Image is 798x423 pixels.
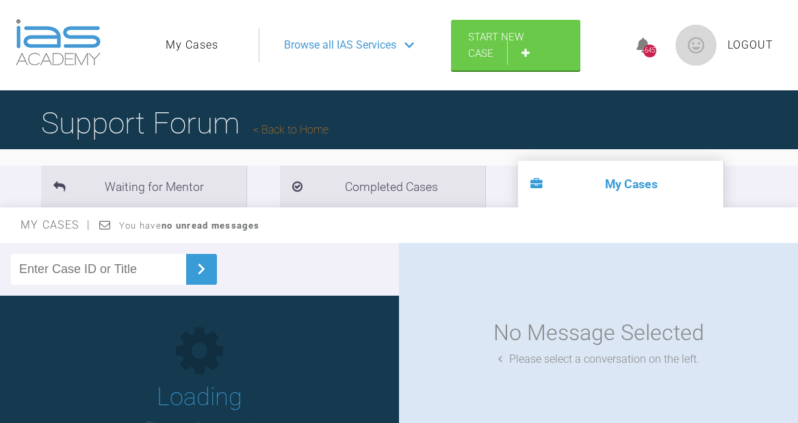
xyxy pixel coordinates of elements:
[162,220,259,231] strong: no unread messages
[728,36,773,54] a: Logout
[284,36,396,54] span: Browse all IAS Services
[280,166,485,207] li: Completed Cases
[451,20,580,70] a: Start New Case
[253,123,329,136] a: Back to Home
[498,350,699,368] div: Please select a conversation on the left.
[493,316,704,350] div: No Message Selected
[157,378,242,418] h1: Loading
[11,254,186,285] input: Enter Case ID or Title
[190,258,212,280] img: chevronRight.28bd32b0.svg
[16,19,101,66] img: logo-light.3e3ef733.png
[468,31,524,60] span: Start New Case
[41,166,246,207] li: Waiting for Mentor
[41,99,329,147] h1: Support Forum
[675,25,717,66] img: profile.png
[643,44,656,57] div: 645
[119,220,259,231] span: You have
[21,218,91,231] span: My Cases
[166,36,218,54] a: My Cases
[518,161,723,207] li: My Cases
